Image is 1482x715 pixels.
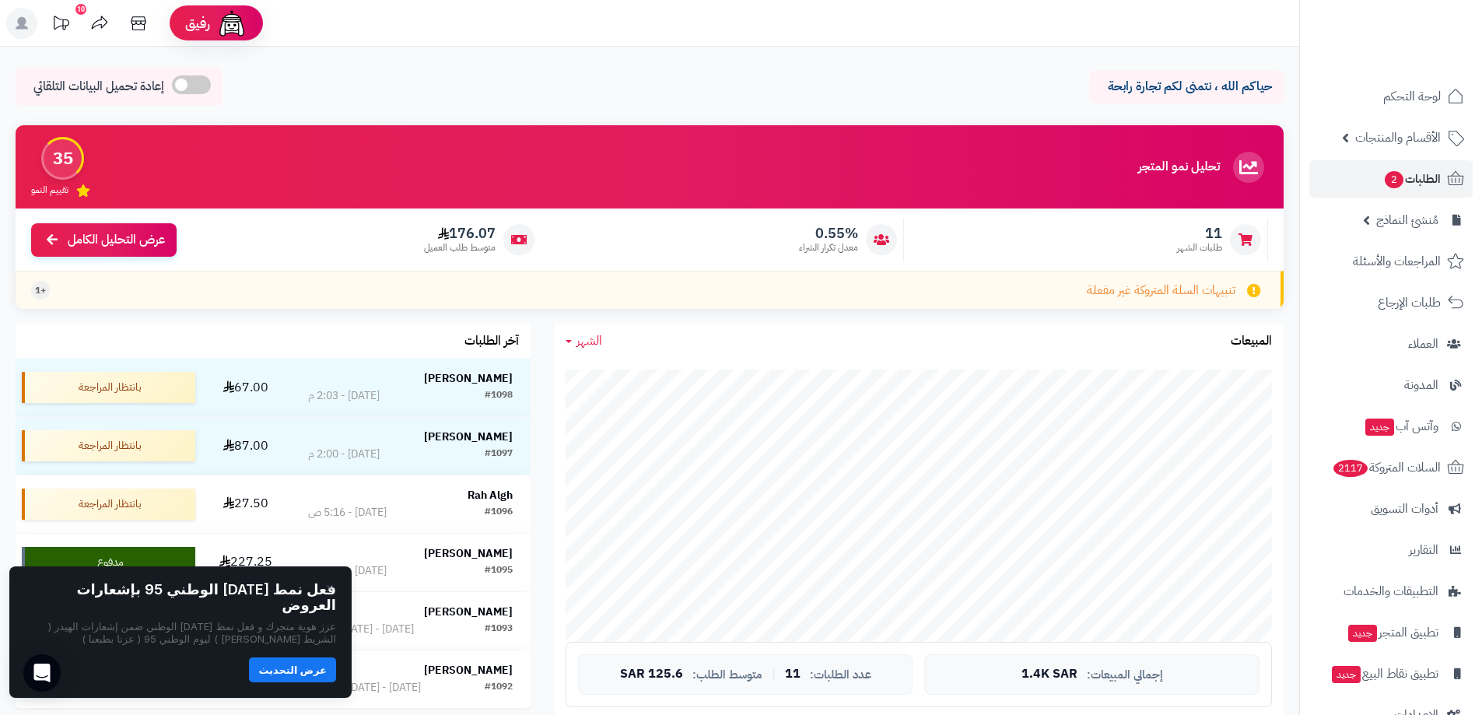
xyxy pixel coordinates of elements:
span: إعادة تحميل البيانات التلقائي [33,78,164,96]
span: عرض التحليل الكامل [68,231,165,249]
span: جديد [1332,666,1361,683]
span: لوحة التحكم [1383,86,1441,107]
div: 10 [75,4,86,15]
span: 176.07 [424,225,496,242]
span: 11 [785,668,801,682]
span: متوسط طلب العميل [424,241,496,254]
span: المدونة [1404,374,1438,396]
span: طلبات الشهر [1177,241,1222,254]
td: 67.00 [201,359,290,416]
span: تطبيق المتجر [1347,622,1438,643]
div: [DATE] - [DATE] 5:39 ص [308,680,421,696]
span: 125.6 SAR [620,668,683,682]
span: الشهر [576,331,602,350]
a: تطبيق نقاط البيعجديد [1309,655,1473,692]
span: المراجعات والأسئلة [1353,251,1441,272]
a: العملاء [1309,325,1473,363]
strong: [PERSON_NAME] [424,662,513,678]
div: #1092 [485,680,513,696]
div: مدفوع [22,547,195,578]
span: رفيق [185,14,210,33]
span: +1 [35,284,46,297]
div: #1096 [485,505,513,520]
h3: تحليل نمو المتجر [1138,160,1220,174]
span: السلات المتروكة [1332,457,1441,478]
p: حياكم الله ، نتمنى لكم تجارة رابحة [1101,78,1272,96]
strong: [PERSON_NAME] [424,429,513,445]
h3: المبيعات [1231,335,1272,349]
span: الأقسام والمنتجات [1355,127,1441,149]
strong: [PERSON_NAME] [424,545,513,562]
span: | [772,668,776,680]
span: 2117 [1333,460,1368,477]
a: التطبيقات والخدمات [1309,573,1473,610]
a: السلات المتروكة2117 [1309,449,1473,486]
div: بانتظار المراجعة [22,372,195,403]
div: #1093 [485,622,513,637]
a: طلبات الإرجاع [1309,284,1473,321]
span: جديد [1365,419,1394,436]
p: عزز هوية متجرك و فعل نمط [DATE] الوطني ضمن إشعارات الهيدر ( الشريط [PERSON_NAME] ) ليوم الوطني 95... [25,620,336,646]
a: وآتس آبجديد [1309,408,1473,445]
img: ai-face.png [216,8,247,39]
span: تقييم النمو [31,184,68,197]
td: 87.00 [201,417,290,475]
div: بانتظار المراجعة [22,489,195,520]
span: تطبيق نقاط البيع [1330,663,1438,685]
strong: [PERSON_NAME] [424,604,513,620]
h3: آخر الطلبات [464,335,519,349]
span: أدوات التسويق [1371,498,1438,520]
div: [DATE] - [DATE] 7:09 م [308,622,414,637]
a: التقارير [1309,531,1473,569]
span: العملاء [1408,333,1438,355]
span: 1.4K SAR [1021,668,1077,682]
a: تطبيق المتجرجديد [1309,614,1473,651]
div: [DATE] - 2:03 م [308,388,380,404]
a: المراجعات والأسئلة [1309,243,1473,280]
a: المدونة [1309,366,1473,404]
span: إجمالي المبيعات: [1087,668,1163,682]
button: عرض التحديث [249,657,336,682]
a: عرض التحليل الكامل [31,223,177,257]
td: 227.25 [201,534,290,591]
strong: Rah Algh [468,487,513,503]
div: [DATE] - 1:02 ص [308,563,387,579]
span: مُنشئ النماذج [1376,209,1438,231]
div: #1097 [485,447,513,462]
a: أدوات التسويق [1309,490,1473,527]
span: وآتس آب [1364,415,1438,437]
span: طلبات الإرجاع [1378,292,1441,314]
a: الطلبات2 [1309,160,1473,198]
strong: [PERSON_NAME] [424,370,513,387]
span: معدل تكرار الشراء [799,241,858,254]
a: تحديثات المنصة [41,8,80,43]
div: [DATE] - 2:00 م [308,447,380,462]
span: التقارير [1409,539,1438,561]
span: عدد الطلبات: [810,668,871,682]
div: بانتظار المراجعة [22,430,195,461]
span: التطبيقات والخدمات [1344,580,1438,602]
div: #1098 [485,388,513,404]
a: الشهر [566,332,602,350]
span: جديد [1348,625,1377,642]
span: 2 [1385,171,1403,188]
h2: فعل نمط [DATE] الوطني 95 بإشعارات العروض [25,582,336,614]
div: [DATE] - 5:16 ص [308,505,387,520]
span: متوسط الطلب: [692,668,762,682]
span: تنبيهات السلة المتروكة غير مفعلة [1087,282,1235,300]
div: فتح برنامج مراسلة Intercom [23,654,61,692]
span: الطلبات [1383,168,1441,190]
a: لوحة التحكم [1309,78,1473,115]
td: 27.50 [201,475,290,533]
div: #1095 [485,563,513,579]
span: 0.55% [799,225,858,242]
span: 11 [1177,225,1222,242]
